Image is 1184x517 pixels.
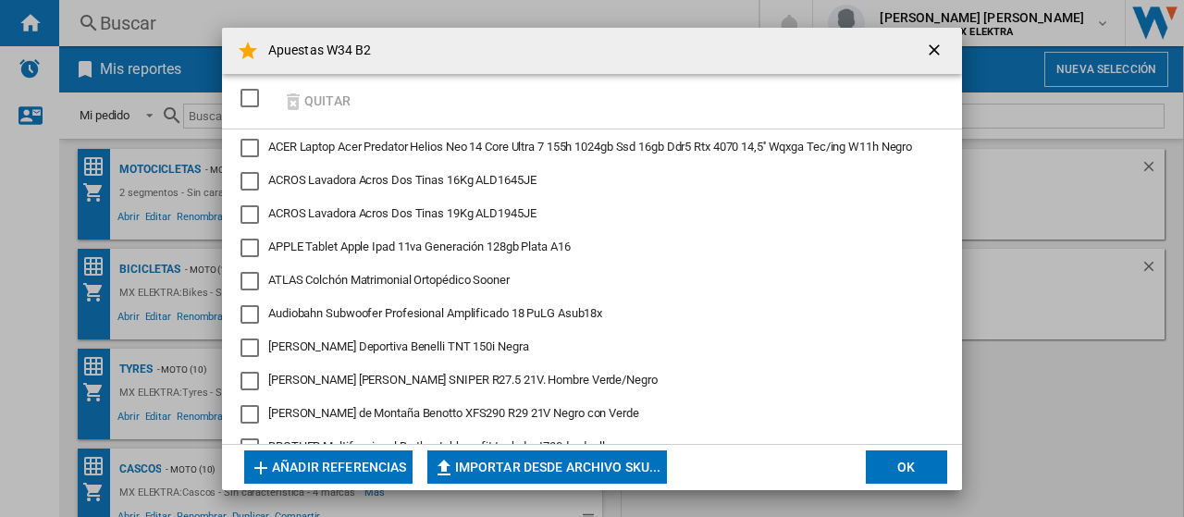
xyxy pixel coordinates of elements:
md-checkbox: APPLE Tablet Apple Ipad 11va Generación 128gb Plata A16 [240,239,929,257]
h4: Apuestas W34 B2 [259,42,372,60]
md-checkbox: BENOTTO Bicicleta de Montaña Benotto XFS290 R29 21V Negro con Verde [240,405,929,424]
span: APPLE Tablet Apple Ipad 11va Generación 128gb Plata A16 [268,240,571,253]
md-checkbox: ACER Laptop Acer Predator Helios Neo 14 Core Ultra 7 155h 1024gb Ssd 16gb Ddr5 Rtx 4070 14,5'' Wq... [240,139,929,157]
span: BROTHER Multifuncional Brother Inkbenefit tank dcpt730dw dupllex [268,439,617,453]
button: Quitar [276,80,357,123]
span: ACROS Lavadora Acros Dos Tinas 16Kg ALD1645JE [268,173,536,187]
span: [PERSON_NAME] [PERSON_NAME] SNIPER R27.5 21V. Hombre Verde/Negro [268,373,658,387]
button: OK [866,450,947,484]
span: [PERSON_NAME] Deportiva Benelli TNT 150i Negra [268,339,528,353]
ng-md-icon: getI18NText('BUTTONS.CLOSE_DIALOG') [925,41,947,63]
md-checkbox: ACROS Lavadora Acros Dos Tinas 19Kg ALD1945JE [240,205,929,224]
md-checkbox: Audiobahn Subwoofer Profesional Amplificado 18 PuLG Asub18x [240,305,929,324]
md-checkbox: BROTHER Multifuncional Brother Inkbenefit tank dcpt730dw dupllex [240,438,929,457]
span: ACROS Lavadora Acros Dos Tinas 19Kg ALD1945JE [268,206,536,220]
md-checkbox: BENELLI Motocicleta Deportiva Benelli TNT 150i Negra [240,339,929,357]
md-checkbox: ACROS Lavadora Acros Dos Tinas 16Kg ALD1645JE [240,172,929,191]
button: Añadir referencias [244,450,413,484]
button: Importar desde archivo SKU... [427,450,667,484]
span: Audiobahn Subwoofer Profesional Amplificado 18 PuLG Asub18x [268,306,602,320]
md-checkbox: SELECTIONS.EDITION_POPUP.SELECT_DESELECT [240,83,268,114]
md-checkbox: BENOTTO Bicicleta BENOTTO Montaña SNIPER R27.5 21V. Hombre Verde/Negro [240,372,929,390]
button: getI18NText('BUTTONS.CLOSE_DIALOG') [918,32,955,69]
md-checkbox: ATLAS Colchón Matrimonial Ortopédico Sooner [240,272,929,290]
span: ACER Laptop Acer Predator Helios Neo 14 Core Ultra 7 155h 1024gb Ssd 16gb Ddr5 Rtx 4070 14,5'' Wq... [268,140,912,154]
span: ATLAS Colchón Matrimonial Ortopédico Sooner [268,273,510,287]
span: [PERSON_NAME] de Montaña Benotto XFS290 R29 21V Negro con Verde [268,406,639,420]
